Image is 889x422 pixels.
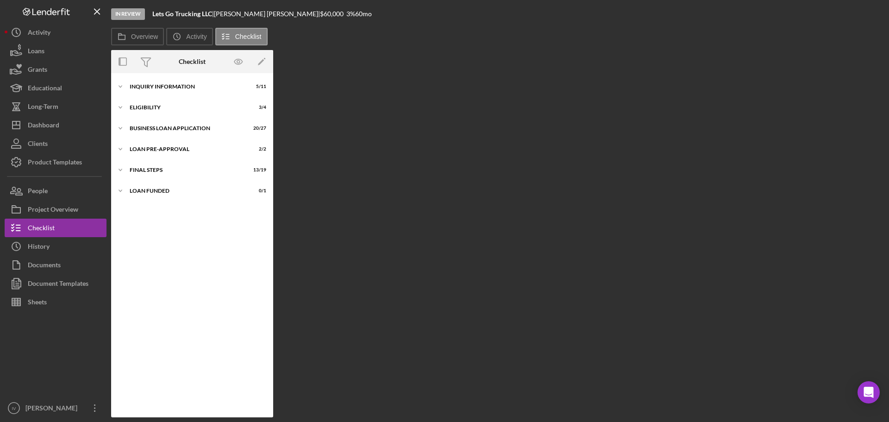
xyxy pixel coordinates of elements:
[5,399,106,417] button: IV[PERSON_NAME]
[214,10,320,18] div: [PERSON_NAME] [PERSON_NAME] |
[130,188,243,194] div: LOAN FUNDED
[5,60,106,79] button: Grants
[23,399,83,420] div: [PERSON_NAME]
[346,10,355,18] div: 3 %
[130,126,243,131] div: BUSINESS LOAN APPLICATION
[130,167,243,173] div: FINAL STEPS
[5,274,106,293] button: Document Templates
[130,84,243,89] div: INQUIRY INFORMATION
[28,182,48,202] div: People
[28,237,50,258] div: History
[5,293,106,311] button: Sheets
[179,58,206,65] div: Checklist
[28,274,88,295] div: Document Templates
[28,42,44,63] div: Loans
[5,237,106,256] button: History
[186,33,207,40] label: Activity
[28,153,82,174] div: Product Templates
[130,105,243,110] div: ELIGIBILITY
[250,105,266,110] div: 3 / 4
[5,79,106,97] button: Educational
[166,28,213,45] button: Activity
[5,153,106,171] button: Product Templates
[320,10,344,18] span: $60,000
[28,116,59,137] div: Dashboard
[28,60,47,81] div: Grants
[28,256,61,277] div: Documents
[250,126,266,131] div: 20 / 27
[5,23,106,42] button: Activity
[5,219,106,237] button: Checklist
[250,84,266,89] div: 5 / 11
[152,10,212,18] b: Lets Go Trucking LLC
[28,200,78,221] div: Project Overview
[111,28,164,45] button: Overview
[28,219,55,239] div: Checklist
[5,256,106,274] button: Documents
[12,406,16,411] text: IV
[235,33,262,40] label: Checklist
[28,23,50,44] div: Activity
[5,134,106,153] button: Clients
[130,146,243,152] div: LOAN PRE-APPROVAL
[5,97,106,116] button: Long-Term
[131,33,158,40] label: Overview
[858,381,880,403] div: Open Intercom Messenger
[5,182,106,200] button: People
[152,10,214,18] div: |
[5,200,106,219] button: Project Overview
[5,116,106,134] button: Dashboard
[5,42,106,60] button: Loans
[355,10,372,18] div: 60 mo
[28,97,58,118] div: Long-Term
[250,146,266,152] div: 2 / 2
[250,167,266,173] div: 13 / 19
[28,293,47,314] div: Sheets
[28,134,48,155] div: Clients
[215,28,268,45] button: Checklist
[28,79,62,100] div: Educational
[250,188,266,194] div: 0 / 1
[111,8,145,20] div: In Review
